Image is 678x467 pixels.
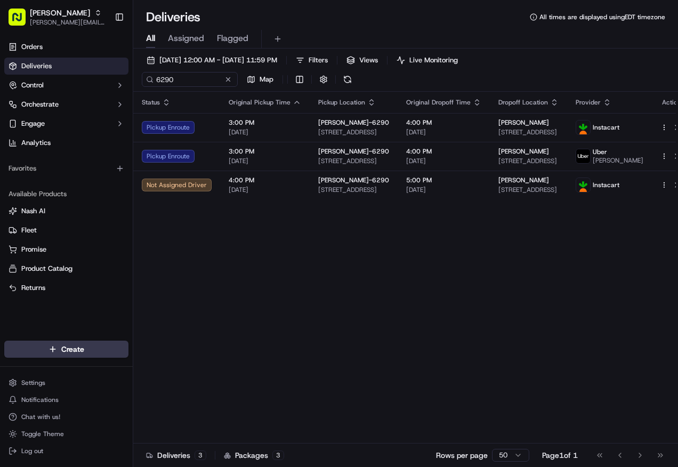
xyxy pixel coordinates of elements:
[576,120,590,134] img: profile_instacart_ahold_partner.png
[142,53,282,68] button: [DATE] 12:00 AM - [DATE] 11:59 PM
[21,138,51,148] span: Analytics
[406,176,481,184] span: 5:00 PM
[260,75,273,84] span: Map
[21,264,72,273] span: Product Catalog
[229,147,301,156] span: 3:00 PM
[21,61,52,71] span: Deliveries
[21,80,44,90] span: Control
[576,149,590,163] img: profile_uber_ahold_partner.png
[21,430,64,438] span: Toggle Theme
[21,396,59,404] span: Notifications
[406,186,481,194] span: [DATE]
[406,147,481,156] span: 4:00 PM
[576,178,590,192] img: profile_instacart_ahold_partner.png
[4,134,128,151] a: Analytics
[498,98,548,107] span: Dropoff Location
[542,450,578,461] div: Page 1 of 1
[4,260,128,277] button: Product Catalog
[342,53,383,68] button: Views
[436,450,488,461] p: Rows per page
[318,118,389,127] span: [PERSON_NAME]-6290
[21,100,59,109] span: Orchestrate
[498,128,559,136] span: [STREET_ADDRESS]
[318,98,365,107] span: Pickup Location
[309,55,328,65] span: Filters
[142,98,160,107] span: Status
[9,283,124,293] a: Returns
[318,157,389,165] span: [STREET_ADDRESS]
[318,176,389,184] span: [PERSON_NAME]-6290
[4,222,128,239] button: Fleet
[146,450,206,461] div: Deliveries
[21,42,43,52] span: Orders
[195,450,206,460] div: 3
[406,128,481,136] span: [DATE]
[142,72,238,87] input: Type to search
[4,203,128,220] button: Nash AI
[498,147,549,156] span: [PERSON_NAME]
[146,32,155,45] span: All
[4,279,128,296] button: Returns
[392,53,463,68] button: Live Monitoring
[593,181,619,189] span: Instacart
[9,226,124,235] a: Fleet
[4,58,128,75] a: Deliveries
[21,413,60,421] span: Chat with us!
[406,157,481,165] span: [DATE]
[4,341,128,358] button: Create
[21,283,45,293] span: Returns
[498,157,559,165] span: [STREET_ADDRESS]
[409,55,458,65] span: Live Monitoring
[229,128,301,136] span: [DATE]
[498,118,549,127] span: [PERSON_NAME]
[318,128,389,136] span: [STREET_ADDRESS]
[168,32,204,45] span: Assigned
[4,375,128,390] button: Settings
[4,392,128,407] button: Notifications
[9,206,124,216] a: Nash AI
[359,55,378,65] span: Views
[9,264,124,273] a: Product Catalog
[4,186,128,203] div: Available Products
[21,379,45,387] span: Settings
[4,444,128,458] button: Log out
[224,450,284,461] div: Packages
[4,4,110,30] button: [PERSON_NAME][PERSON_NAME][EMAIL_ADDRESS][PERSON_NAME][DOMAIN_NAME]
[4,241,128,258] button: Promise
[576,98,601,107] span: Provider
[30,18,106,27] button: [PERSON_NAME][EMAIL_ADDRESS][PERSON_NAME][DOMAIN_NAME]
[4,96,128,113] button: Orchestrate
[30,7,90,18] button: [PERSON_NAME]
[61,344,84,355] span: Create
[593,148,607,156] span: Uber
[242,72,278,87] button: Map
[217,32,248,45] span: Flagged
[406,98,471,107] span: Original Dropoff Time
[21,447,43,455] span: Log out
[4,426,128,441] button: Toggle Theme
[318,186,389,194] span: [STREET_ADDRESS]
[291,53,333,68] button: Filters
[406,118,481,127] span: 4:00 PM
[4,409,128,424] button: Chat with us!
[229,118,301,127] span: 3:00 PM
[229,157,301,165] span: [DATE]
[498,176,549,184] span: [PERSON_NAME]
[4,115,128,132] button: Engage
[21,226,37,235] span: Fleet
[9,245,124,254] a: Promise
[159,55,277,65] span: [DATE] 12:00 AM - [DATE] 11:59 PM
[146,9,200,26] h1: Deliveries
[4,160,128,177] div: Favorites
[340,72,355,87] button: Refresh
[21,119,45,128] span: Engage
[21,206,45,216] span: Nash AI
[539,13,665,21] span: All times are displayed using EDT timezone
[229,98,290,107] span: Original Pickup Time
[229,176,301,184] span: 4:00 PM
[272,450,284,460] div: 3
[593,123,619,132] span: Instacart
[4,38,128,55] a: Orders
